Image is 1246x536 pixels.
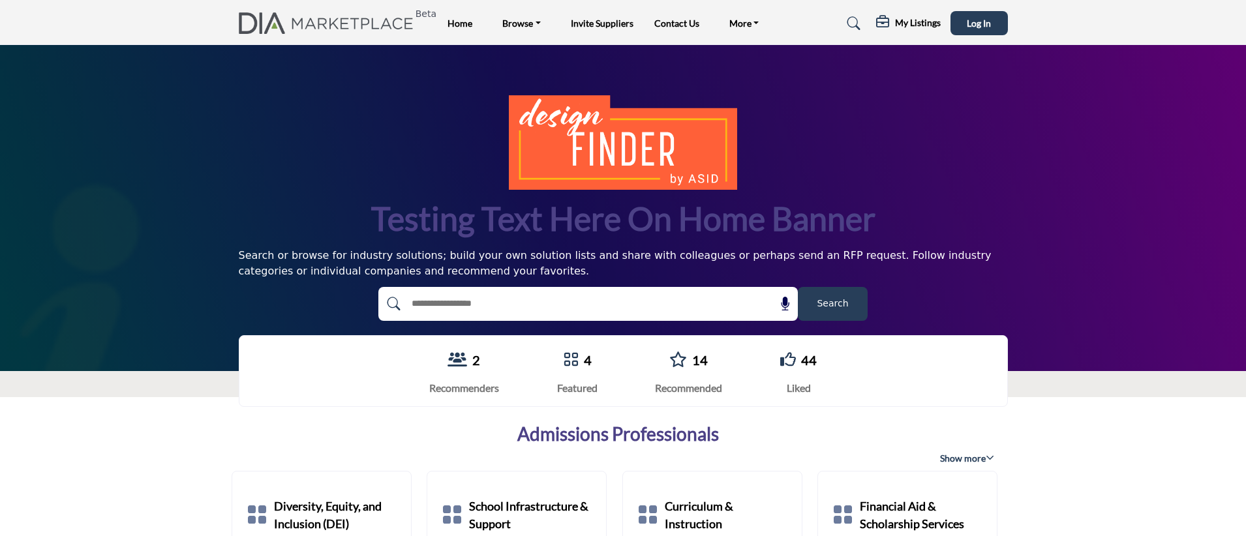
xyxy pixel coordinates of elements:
img: image [509,95,737,189]
div: Recommended [655,380,722,396]
div: Search or browse for industry solutions; build your own solution lists and share with colleagues ... [239,248,1008,279]
div: Liked [780,380,817,396]
span: Show more [940,452,994,465]
span: Log In [967,18,991,29]
div: Featured [557,380,598,396]
a: Browse [493,14,550,33]
a: Admissions Professionals [517,423,719,445]
a: Go to Featured [563,351,579,369]
a: 14 [692,352,708,368]
button: Log In [950,11,1008,35]
div: My Listings [876,16,941,31]
a: 44 [801,352,817,368]
h1: Testing text here on home banner [371,198,875,240]
a: Beta [239,12,421,34]
a: Home [448,18,472,29]
h5: My Listings [895,17,941,29]
div: Recommenders [429,380,499,396]
a: Search [834,13,869,34]
a: 4 [584,352,592,368]
h6: Beta [416,8,436,20]
a: More [720,14,768,33]
a: Go to Recommended [669,351,687,369]
button: Search [798,287,868,321]
a: Invite Suppliers [571,18,633,29]
i: Go to Liked [780,351,796,367]
img: Site Logo [239,12,421,34]
a: Contact Us [654,18,699,29]
a: 2 [472,352,480,368]
a: View Recommenders [448,351,467,369]
span: Search [817,297,848,310]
